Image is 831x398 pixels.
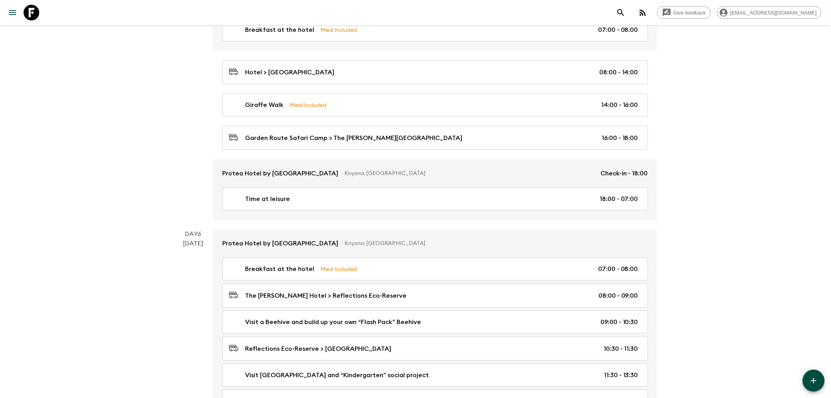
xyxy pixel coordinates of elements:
[222,169,338,178] p: Protea Hotel by [GEOGRAPHIC_DATA]
[222,126,648,150] a: Garden Route Safari Camp > The [PERSON_NAME][GEOGRAPHIC_DATA]16:00 - 18:00
[245,133,462,143] p: Garden Route Safari Camp > The [PERSON_NAME][GEOGRAPHIC_DATA]
[599,291,638,300] p: 08:00 - 09:00
[600,169,648,178] p: Check-in - 18:00
[602,133,638,143] p: 16:00 - 18:00
[320,26,357,34] p: Meal Included
[222,94,648,116] a: Giraffe WalkMeal Included14:00 - 16:00
[598,25,638,35] p: 07:00 - 08:00
[222,364,648,387] a: Visit [GEOGRAPHIC_DATA] and “Kindergarten” social project11:30 - 13:30
[657,6,711,19] a: Give feedback
[245,291,406,300] p: The [PERSON_NAME] Hotel > Reflections Eco-Reserve
[222,239,338,248] p: Protea Hotel by [GEOGRAPHIC_DATA]
[717,6,822,19] div: [EMAIL_ADDRESS][DOMAIN_NAME]
[290,101,326,109] p: Meal Included
[245,194,290,204] p: Time at leisure
[222,60,648,84] a: Hotel > [GEOGRAPHIC_DATA]08:00 - 14:00
[245,100,284,110] p: Giraffe Walk
[213,229,657,258] a: Protea Hotel by [GEOGRAPHIC_DATA]Knysna, [GEOGRAPHIC_DATA]
[600,194,638,204] p: 18:00 - 07:00
[213,159,657,188] a: Protea Hotel by [GEOGRAPHIC_DATA]Knysna, [GEOGRAPHIC_DATA]Check-in - 18:00
[344,170,594,177] p: Knysna, [GEOGRAPHIC_DATA]
[600,317,638,327] p: 09:00 - 10:30
[613,5,629,20] button: search adventures
[245,317,421,327] p: Visit a Beehive and build up your own “Flash Pack” Beehive
[344,240,642,247] p: Knysna, [GEOGRAPHIC_DATA]
[245,68,334,77] p: Hotel > [GEOGRAPHIC_DATA]
[245,264,314,274] p: Breakfast at the hotel
[601,100,638,110] p: 14:00 - 16:00
[726,10,821,16] span: [EMAIL_ADDRESS][DOMAIN_NAME]
[222,284,648,308] a: The [PERSON_NAME] Hotel > Reflections Eco-Reserve08:00 - 09:00
[222,337,648,361] a: Reflections Eco-Reserve > [GEOGRAPHIC_DATA]10:30 - 11:30
[222,311,648,334] a: Visit a Beehive and build up your own “Flash Pack” Beehive09:00 - 10:30
[245,344,391,354] p: Reflections Eco-Reserve > [GEOGRAPHIC_DATA]
[604,370,638,380] p: 11:30 - 13:30
[245,370,429,380] p: Visit [GEOGRAPHIC_DATA] and “Kindergarten” social project
[598,264,638,274] p: 07:00 - 08:00
[222,258,648,280] a: Breakfast at the hotelMeal Included07:00 - 08:00
[5,5,20,20] button: menu
[669,10,710,16] span: Give feedback
[245,25,314,35] p: Breakfast at the hotel
[599,68,638,77] p: 08:00 - 14:00
[222,18,648,41] a: Breakfast at the hotelMeal Included07:00 - 08:00
[222,188,648,210] a: Time at leisure18:00 - 07:00
[604,344,638,354] p: 10:30 - 11:30
[174,229,213,239] p: Day 6
[320,265,357,273] p: Meal Included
